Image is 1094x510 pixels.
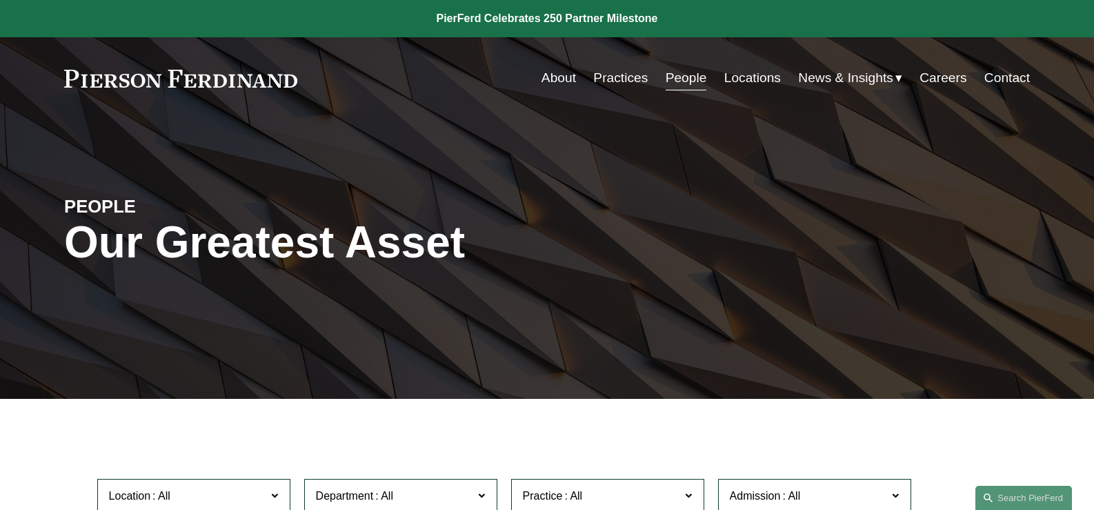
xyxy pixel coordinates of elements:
a: Practices [593,65,648,91]
span: Department [316,490,374,502]
h1: Our Greatest Asset [64,217,708,268]
a: Search this site [975,486,1072,510]
a: About [541,65,576,91]
span: Admission [730,490,781,502]
span: Location [109,490,151,502]
span: Practice [523,490,563,502]
h4: PEOPLE [64,195,306,217]
span: News & Insights [798,66,893,90]
a: Contact [984,65,1030,91]
a: Locations [724,65,781,91]
a: Careers [919,65,966,91]
a: folder dropdown [798,65,902,91]
a: People [666,65,707,91]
